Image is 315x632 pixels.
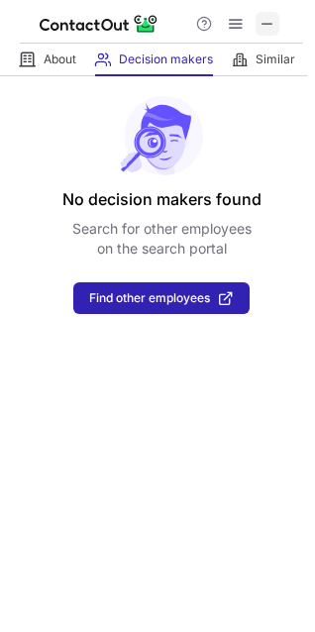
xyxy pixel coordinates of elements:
[256,52,295,67] span: Similar
[89,291,210,305] span: Find other employees
[119,52,213,67] span: Decision makers
[119,96,204,175] img: No leads found
[62,187,262,211] header: No decision makers found
[40,12,158,36] img: ContactOut v5.3.10
[44,52,76,67] span: About
[72,219,252,259] p: Search for other employees on the search portal
[73,282,250,314] button: Find other employees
